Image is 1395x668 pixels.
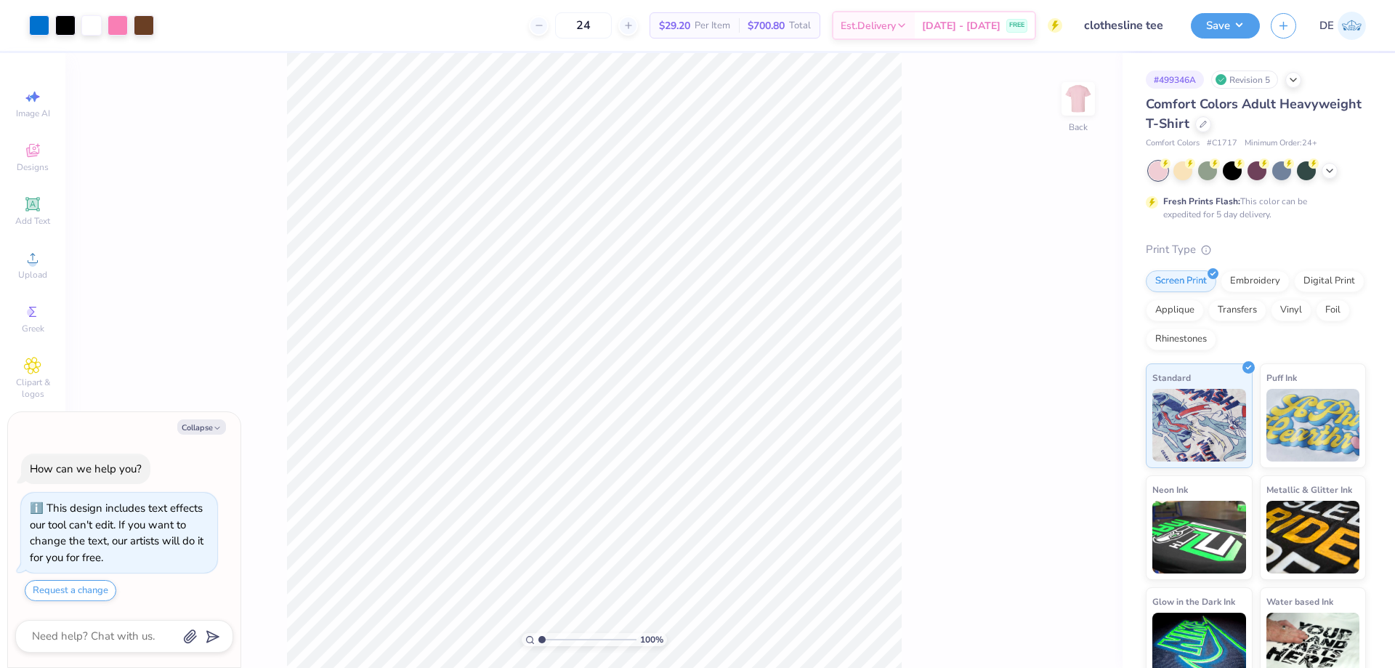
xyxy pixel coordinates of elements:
span: Est. Delivery [841,18,896,33]
div: Back [1069,121,1088,134]
img: Back [1064,84,1093,113]
div: Print Type [1146,241,1366,258]
span: $29.20 [659,18,690,33]
img: Metallic & Glitter Ink [1266,501,1360,574]
span: Designs [17,161,49,173]
span: Clipart & logos [7,377,58,400]
div: Digital Print [1294,270,1364,292]
span: Glow in the Dark Ink [1152,594,1235,609]
span: DE [1319,17,1334,34]
span: Minimum Order: 24 + [1245,137,1317,150]
span: 100 % [640,633,663,646]
button: Collapse [177,419,226,435]
span: Comfort Colors Adult Heavyweight T-Shirt [1146,95,1362,132]
div: Embroidery [1221,270,1290,292]
input: – – [555,12,612,39]
img: Djian Evardoni [1338,12,1366,40]
img: Neon Ink [1152,501,1246,574]
div: Applique [1146,299,1204,321]
span: Image AI [16,108,50,119]
div: How can we help you? [30,462,142,476]
span: Comfort Colors [1146,137,1200,150]
img: Standard [1152,389,1246,462]
span: Add Text [15,215,50,227]
div: Screen Print [1146,270,1216,292]
span: Per Item [695,18,730,33]
input: Untitled Design [1073,11,1180,40]
img: Puff Ink [1266,389,1360,462]
span: Standard [1152,370,1191,385]
span: Water based Ink [1266,594,1333,609]
div: This color can be expedited for 5 day delivery. [1163,195,1342,221]
span: FREE [1009,20,1024,31]
div: Vinyl [1271,299,1311,321]
button: Request a change [25,580,116,601]
span: Neon Ink [1152,482,1188,497]
button: Save [1191,13,1260,39]
span: Puff Ink [1266,370,1297,385]
span: Upload [18,269,47,281]
span: [DATE] - [DATE] [922,18,1000,33]
strong: Fresh Prints Flash: [1163,196,1240,207]
span: $700.80 [748,18,785,33]
div: Transfers [1208,299,1266,321]
div: Rhinestones [1146,329,1216,350]
a: DE [1319,12,1366,40]
div: Foil [1316,299,1350,321]
div: Revision 5 [1211,71,1278,89]
div: # 499346A [1146,71,1204,89]
span: # C1717 [1207,137,1237,150]
div: This design includes text effects our tool can't edit. If you want to change the text, our artist... [30,501,203,565]
span: Metallic & Glitter Ink [1266,482,1352,497]
span: Total [789,18,811,33]
span: Greek [22,323,44,334]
